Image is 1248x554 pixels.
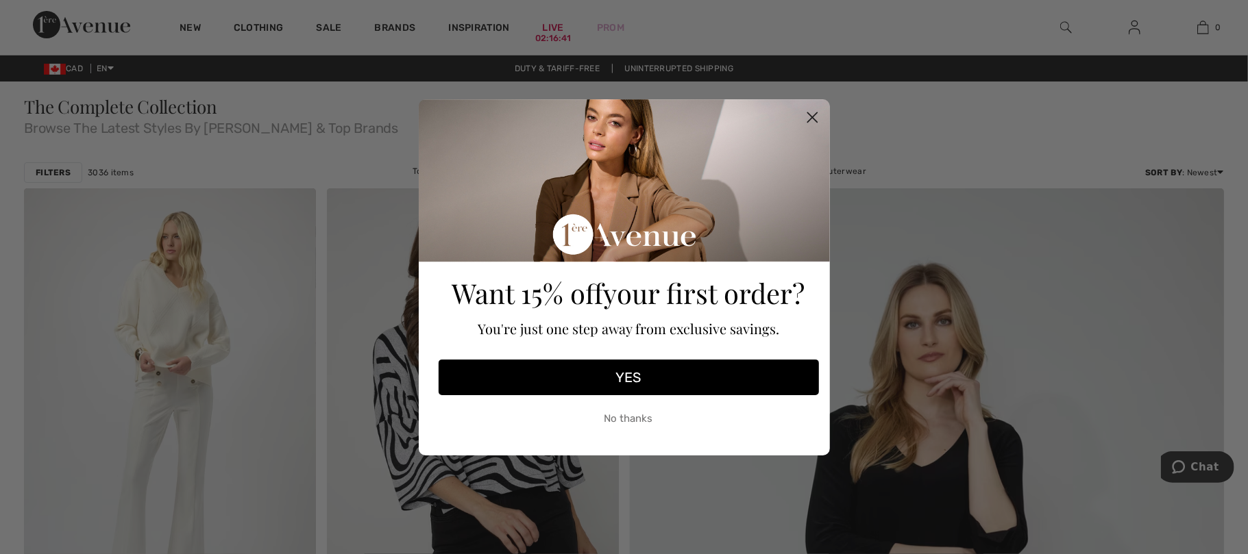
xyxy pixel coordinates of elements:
span: your first order? [604,275,805,311]
span: Want 15% off [452,275,604,311]
button: No thanks [439,402,819,436]
span: You're just one step away from exclusive savings. [478,319,779,338]
button: Close dialog [800,105,824,129]
button: YES [439,360,819,395]
span: Chat [30,10,58,22]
